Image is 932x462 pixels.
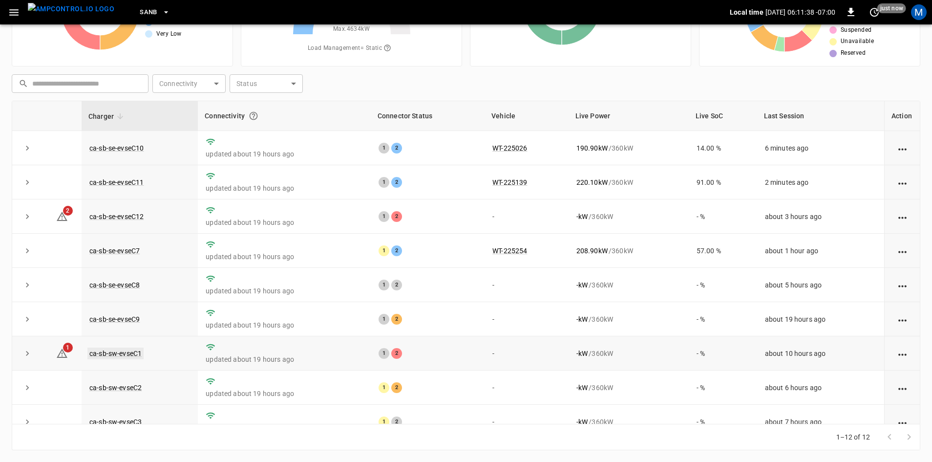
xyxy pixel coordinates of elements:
div: 2 [391,348,402,359]
a: WT-225026 [492,144,527,152]
div: action cell options [896,280,909,290]
div: / 360 kW [576,383,681,393]
p: updated about 19 hours ago [206,183,363,193]
td: - % [689,405,757,439]
a: WT-225139 [492,178,527,186]
td: 2 minutes ago [757,165,884,199]
a: ca-sb-se-evseC9 [89,315,140,323]
a: ca-sb-se-evseC10 [89,144,144,152]
span: SanB [140,7,157,18]
div: 1 [379,314,389,325]
th: Last Session [757,101,884,131]
td: - % [689,302,757,336]
a: 2 [56,212,68,220]
p: updated about 19 hours ago [206,354,363,364]
td: - [485,268,569,302]
div: 1 [379,417,389,427]
p: - kW [576,383,588,393]
p: 220.10 kW [576,177,608,187]
th: Connector Status [371,101,485,131]
p: - kW [576,280,588,290]
p: 1–12 of 12 [836,432,870,442]
div: 2 [391,177,402,188]
p: updated about 19 hours ago [206,423,363,433]
div: / 360 kW [576,417,681,427]
th: Action [884,101,920,131]
td: about 5 hours ago [757,268,884,302]
span: 1 [63,343,73,352]
span: 2 [63,206,73,216]
div: action cell options [896,212,909,221]
div: Connectivity [205,107,364,125]
div: 2 [391,382,402,393]
td: - [485,336,569,371]
td: - % [689,268,757,302]
p: updated about 19 hours ago [206,252,363,262]
td: about 3 hours ago [757,199,884,234]
td: 14.00 % [689,131,757,165]
td: - % [689,336,757,371]
td: - % [689,199,757,234]
div: 2 [391,314,402,325]
button: expand row [20,175,35,190]
div: / 360 kW [576,349,681,358]
div: / 360 kW [576,280,681,290]
span: just now [877,3,906,13]
a: ca-sb-se-evseC11 [89,178,144,186]
td: - [485,302,569,336]
p: updated about 19 hours ago [206,320,363,330]
img: ampcontrol.io logo [28,3,114,15]
div: profile-icon [911,4,927,20]
button: expand row [20,141,35,155]
a: ca-sb-se-evseC7 [89,247,140,255]
p: updated about 19 hours ago [206,389,363,398]
div: / 360 kW [576,143,681,153]
a: ca-sb-sw-evseC3 [89,418,142,426]
button: set refresh interval [867,4,882,20]
button: expand row [20,415,35,429]
div: 1 [379,382,389,393]
button: The system is using AmpEdge-configured limits for static load managment. Depending on your config... [380,40,395,57]
button: Connection between the charger and our software. [245,107,262,125]
button: expand row [20,312,35,327]
p: Local time [730,7,763,17]
div: 1 [379,348,389,359]
a: 1 [56,349,68,357]
div: 1 [379,177,389,188]
div: / 360 kW [576,177,681,187]
span: Unavailable [841,37,874,46]
button: expand row [20,243,35,258]
span: Max. 4634 kW [333,24,370,34]
td: - [485,405,569,439]
td: about 6 hours ago [757,371,884,405]
div: 2 [391,245,402,256]
td: - [485,371,569,405]
div: 2 [391,417,402,427]
button: SanB [136,3,174,22]
p: - kW [576,417,588,427]
th: Vehicle [485,101,569,131]
button: expand row [20,380,35,395]
td: 57.00 % [689,234,757,268]
p: updated about 19 hours ago [206,218,363,227]
div: action cell options [896,417,909,427]
div: / 360 kW [576,246,681,256]
div: action cell options [896,246,909,256]
td: about 7 hours ago [757,405,884,439]
td: - [485,199,569,234]
div: 2 [391,211,402,222]
td: - % [689,371,757,405]
span: Load Management = Static [308,40,395,57]
p: - kW [576,314,588,324]
th: Live SoC [689,101,757,131]
div: action cell options [896,143,909,153]
td: about 10 hours ago [757,336,884,371]
div: / 360 kW [576,314,681,324]
p: [DATE] 06:11:38 -07:00 [765,7,835,17]
p: 190.90 kW [576,143,608,153]
a: ca-sb-se-evseC12 [89,213,144,220]
a: ca-sb-sw-evseC2 [89,384,142,392]
div: action cell options [896,177,909,187]
td: about 19 hours ago [757,302,884,336]
a: WT-225254 [492,247,527,255]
